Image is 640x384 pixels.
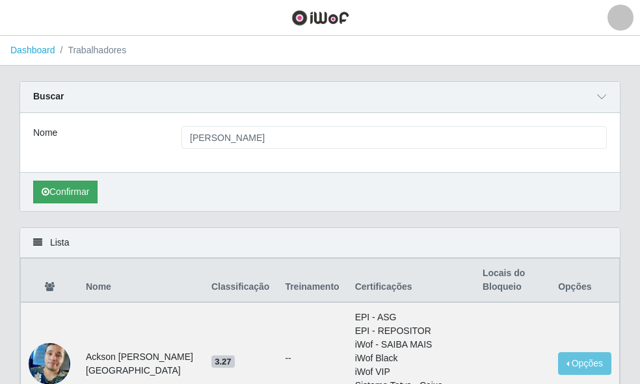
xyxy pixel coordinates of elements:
label: Nome [33,126,57,140]
a: Dashboard [10,45,55,55]
span: 3.27 [211,355,235,368]
th: Classificação [204,259,278,303]
img: CoreUI Logo [291,10,349,26]
li: EPI - ASG [355,311,467,324]
li: EPI - REPOSITOR [355,324,467,338]
ul: -- [285,352,339,365]
button: Confirmar [33,181,98,203]
input: Digite o Nome... [181,126,607,149]
li: iWof VIP [355,365,467,379]
li: iWof - SAIBA MAIS [355,338,467,352]
th: Locais do Bloqueio [475,259,550,303]
li: Trabalhadores [55,44,127,57]
th: Treinamento [277,259,347,303]
div: Lista [20,228,620,258]
th: Nome [78,259,204,303]
li: iWof Black [355,352,467,365]
th: Opções [550,259,619,303]
th: Certificações [347,259,475,303]
button: Opções [558,352,611,375]
strong: Buscar [33,91,64,101]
